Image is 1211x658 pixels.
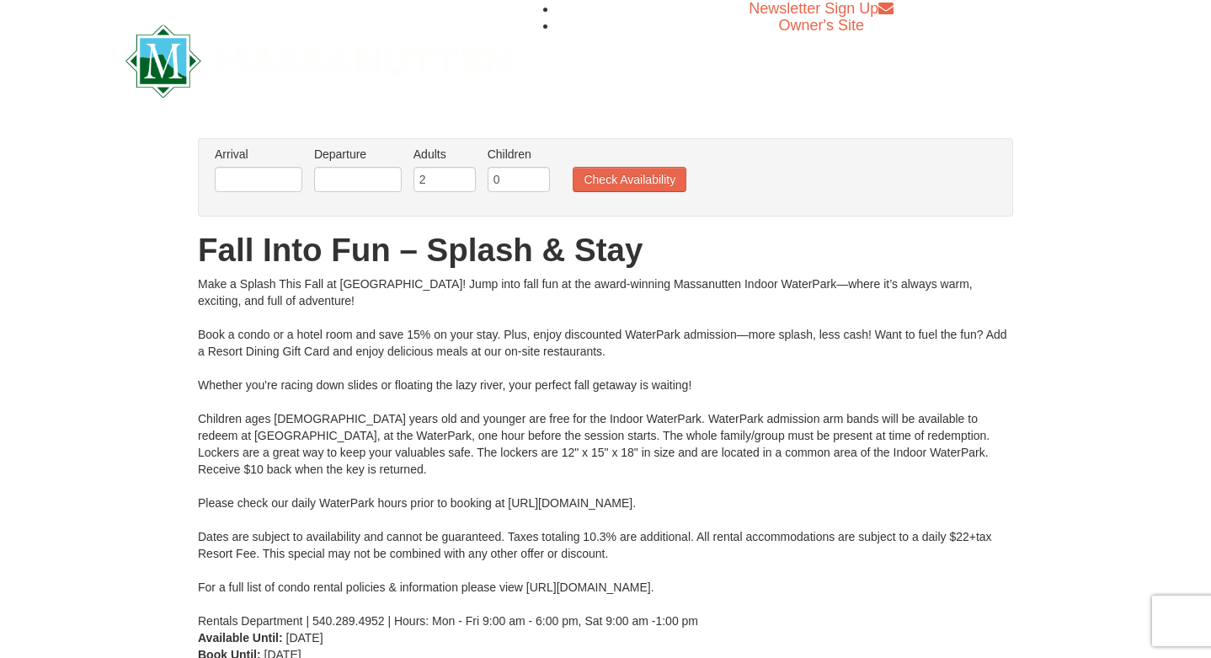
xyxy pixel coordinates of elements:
a: Owner's Site [779,17,864,34]
label: Arrival [215,146,302,163]
a: Massanutten Resort [125,39,511,78]
label: Adults [413,146,476,163]
strong: Available Until: [198,631,283,645]
div: Make a Splash This Fall at [GEOGRAPHIC_DATA]! Jump into fall fun at the award-winning Massanutten... [198,276,1013,629]
h1: Fall Into Fun – Splash & Stay [198,233,1013,267]
button: Check Availability [573,167,686,192]
label: Children [488,146,550,163]
span: [DATE] [286,631,323,645]
img: Massanutten Resort Logo [125,24,511,98]
label: Departure [314,146,402,163]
